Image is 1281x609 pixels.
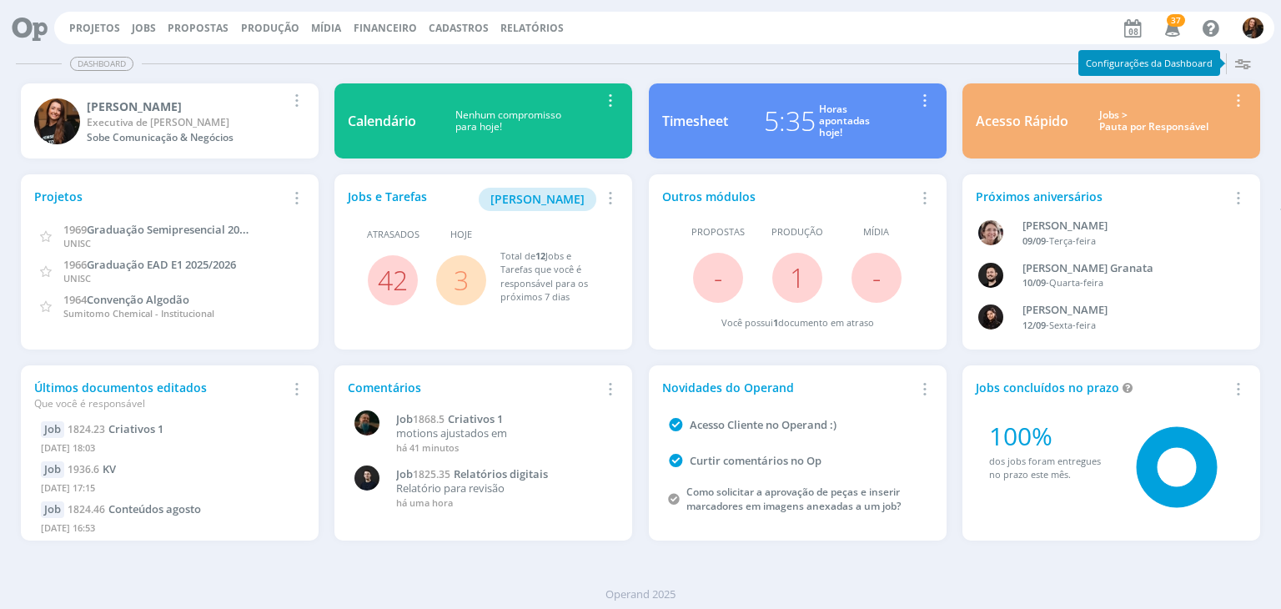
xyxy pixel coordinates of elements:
[41,461,64,478] div: Job
[989,455,1113,482] div: dos jobs foram entregues no prazo este mês.
[68,461,116,476] a: 1936.6KV
[354,466,379,491] img: C
[69,21,120,35] a: Projetos
[21,83,319,159] a: T[PERSON_NAME]Executiva de [PERSON_NAME]Sobe Comunicação & Negócios
[535,249,545,262] span: 12
[1022,276,1046,289] span: 10/09
[1081,109,1228,133] div: Jobs > Pauta por Responsável
[396,427,610,440] p: motions ajustados em
[1022,319,1046,331] span: 12/09
[454,466,548,481] span: Relatórios digitais
[63,292,87,307] span: 1964
[662,111,728,131] div: Timesheet
[978,263,1003,288] img: B
[87,115,286,130] div: Executiva de Contas Jr
[87,98,286,115] div: Tayná Morsch
[306,22,346,35] button: Mídia
[1049,276,1103,289] span: Quarta-feira
[87,292,189,307] span: Convenção Algodão
[87,221,279,237] span: Graduação Semipresencial 2025/2026
[1022,234,1228,249] div: -
[348,188,600,211] div: Jobs e Tarefas
[790,259,805,295] a: 1
[396,482,610,496] p: Relatório para revisão
[495,22,569,35] button: Relatórios
[378,262,408,298] a: 42
[1154,13,1188,43] button: 37
[413,467,450,481] span: 1825.35
[396,468,610,481] a: Job1825.35Relatórios digitais
[68,421,163,436] a: 1824.23Criativos 1
[1022,234,1046,247] span: 09/09
[1078,50,1220,76] div: Configurações da Dashboard
[649,83,947,159] a: Timesheet5:35Horasapontadashoje!
[1242,13,1264,43] button: T
[63,307,214,320] span: Sumitomo Chemical - Institucional
[63,221,279,237] a: 1969Graduação Semipresencial 2025/2026
[103,461,116,476] span: KV
[68,502,105,516] span: 1824.46
[1022,260,1228,277] div: Bruno Corralo Granata
[429,21,489,35] span: Cadastros
[686,485,901,513] a: Como solicitar a aprovação de peças e inserir marcadores em imagens anexadas a um job?
[64,22,125,35] button: Projetos
[1243,18,1263,38] img: T
[127,22,161,35] button: Jobs
[41,421,64,438] div: Job
[87,130,286,145] div: Sobe Comunicação & Negócios
[34,188,286,205] div: Projetos
[348,111,416,131] div: Calendário
[771,225,823,239] span: Produção
[348,379,600,396] div: Comentários
[976,188,1228,205] div: Próximos aniversários
[1049,319,1096,331] span: Sexta-feira
[500,249,603,304] div: Total de Jobs e Tarefas que você é responsável para os próximos 7 dias
[500,21,564,35] a: Relatórios
[354,410,379,435] img: M
[63,272,91,284] span: UNISC
[34,98,80,144] img: T
[63,237,91,249] span: UNISC
[396,496,453,509] span: há uma hora
[396,413,610,426] a: Job1868.5Criativos 1
[490,191,585,207] span: [PERSON_NAME]
[41,438,299,462] div: [DATE] 18:03
[41,518,299,542] div: [DATE] 16:53
[690,417,836,432] a: Acesso Cliente no Operand :)
[63,257,87,272] span: 1966
[691,225,745,239] span: Propostas
[1022,218,1228,234] div: Aline Beatriz Jackisch
[34,379,286,411] div: Últimos documentos editados
[34,396,286,411] div: Que você é responsável
[989,417,1113,455] div: 100%
[976,111,1068,131] div: Acesso Rápido
[63,291,189,307] a: 1964Convenção Algodão
[978,220,1003,245] img: A
[479,190,596,206] a: [PERSON_NAME]
[68,501,201,516] a: 1824.46Conteúdos agosto
[236,22,304,35] button: Produção
[349,22,422,35] button: Financeiro
[41,501,64,518] div: Job
[690,453,821,468] a: Curtir comentários no Op
[168,21,229,35] span: Propostas
[416,109,600,133] div: Nenhum compromisso para hoje!
[87,257,236,272] span: Graduação EAD E1 2025/2026
[41,478,299,502] div: [DATE] 17:15
[70,57,133,71] span: Dashboard
[764,101,816,141] div: 5:35
[450,228,472,242] span: Hoje
[714,259,722,295] span: -
[662,188,914,205] div: Outros módulos
[424,22,494,35] button: Cadastros
[132,21,156,35] a: Jobs
[108,501,201,516] span: Conteúdos agosto
[1022,276,1228,290] div: -
[448,411,503,426] span: Criativos 1
[479,188,596,211] button: [PERSON_NAME]
[108,421,163,436] span: Criativos 1
[454,262,469,298] a: 3
[311,21,341,35] a: Mídia
[163,22,234,35] button: Propostas
[1022,319,1228,333] div: -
